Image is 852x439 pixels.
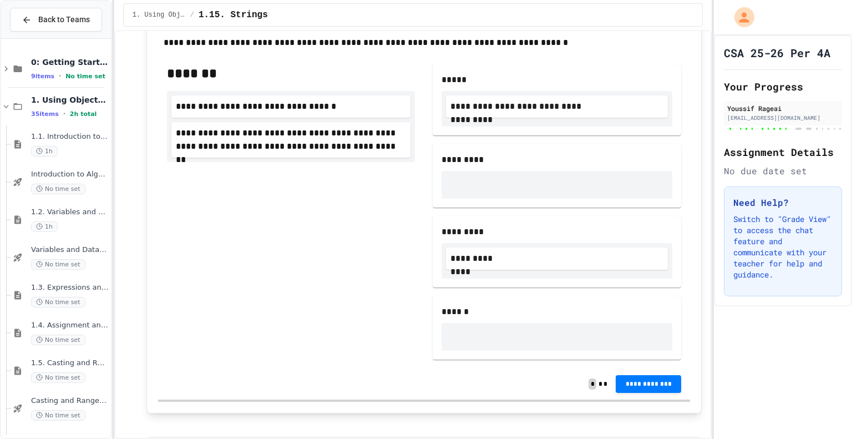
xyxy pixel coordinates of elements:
[133,11,186,19] span: 1. Using Objects and Methods
[733,214,833,280] p: Switch to "Grade View" to access the chat feature and communicate with your teacher for help and ...
[31,259,85,270] span: No time set
[31,410,85,421] span: No time set
[38,14,90,26] span: Back to Teams
[31,221,58,232] span: 1h
[31,170,109,179] span: Introduction to Algorithms, Programming, and Compilers
[31,297,85,307] span: No time set
[31,283,109,292] span: 1.3. Expressions and Output [New]
[65,73,105,80] span: No time set
[31,372,85,383] span: No time set
[727,103,839,113] div: Youssif Rageai
[733,196,833,209] h3: Need Help?
[70,110,97,118] span: 2h total
[723,4,757,30] div: My Account
[31,132,109,142] span: 1.1. Introduction to Algorithms, Programming, and Compilers
[10,8,102,32] button: Back to Teams
[724,164,842,178] div: No due date set
[31,146,58,157] span: 1h
[63,109,65,118] span: •
[724,45,830,60] h1: CSA 25-26 Per 4A
[31,184,85,194] span: No time set
[31,245,109,255] span: Variables and Data Types - Quiz
[727,114,839,122] div: [EMAIL_ADDRESS][DOMAIN_NAME]
[31,208,109,217] span: 1.2. Variables and Data Types
[31,335,85,345] span: No time set
[31,321,109,330] span: 1.4. Assignment and Input
[31,110,59,118] span: 35 items
[724,144,842,160] h2: Assignment Details
[31,73,54,80] span: 9 items
[31,396,109,406] span: Casting and Ranges of variables - Quiz
[59,72,61,80] span: •
[31,95,109,105] span: 1. Using Objects and Methods
[31,359,109,368] span: 1.5. Casting and Ranges of Values
[199,8,268,22] span: 1.15. Strings
[31,57,109,67] span: 0: Getting Started
[724,79,842,94] h2: Your Progress
[190,11,194,19] span: /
